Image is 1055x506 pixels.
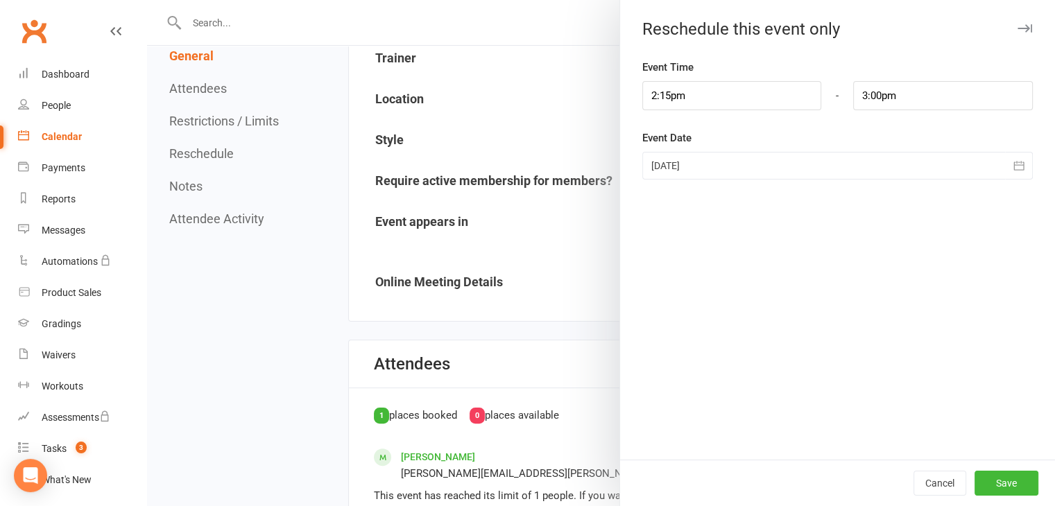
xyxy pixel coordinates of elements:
[42,69,89,80] div: Dashboard
[42,443,67,454] div: Tasks
[18,121,146,152] a: Calendar
[17,14,51,49] a: Clubworx
[620,19,1055,39] div: Reschedule this event only
[42,349,76,360] div: Waivers
[18,59,146,90] a: Dashboard
[42,256,98,267] div: Automations
[42,381,83,392] div: Workouts
[18,402,146,433] a: Assessments
[18,246,146,277] a: Automations
[42,100,71,111] div: People
[975,471,1038,496] button: Save
[42,131,82,142] div: Calendar
[642,59,694,76] label: Event Time
[42,162,85,173] div: Payments
[914,471,966,496] button: Cancel
[76,442,87,453] span: 3
[14,459,47,492] div: Open Intercom Messenger
[42,412,110,423] div: Assessments
[821,81,854,110] div: -
[18,90,146,121] a: People
[42,474,92,485] div: What's New
[18,277,146,308] a: Product Sales
[18,464,146,496] a: What's New
[18,215,146,246] a: Messages
[18,433,146,464] a: Tasks 3
[18,184,146,215] a: Reports
[42,287,101,298] div: Product Sales
[42,318,81,329] div: Gradings
[42,193,76,204] div: Reports
[18,152,146,184] a: Payments
[18,308,146,340] a: Gradings
[18,340,146,371] a: Waivers
[42,225,85,236] div: Messages
[642,130,692,146] label: Event Date
[18,371,146,402] a: Workouts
